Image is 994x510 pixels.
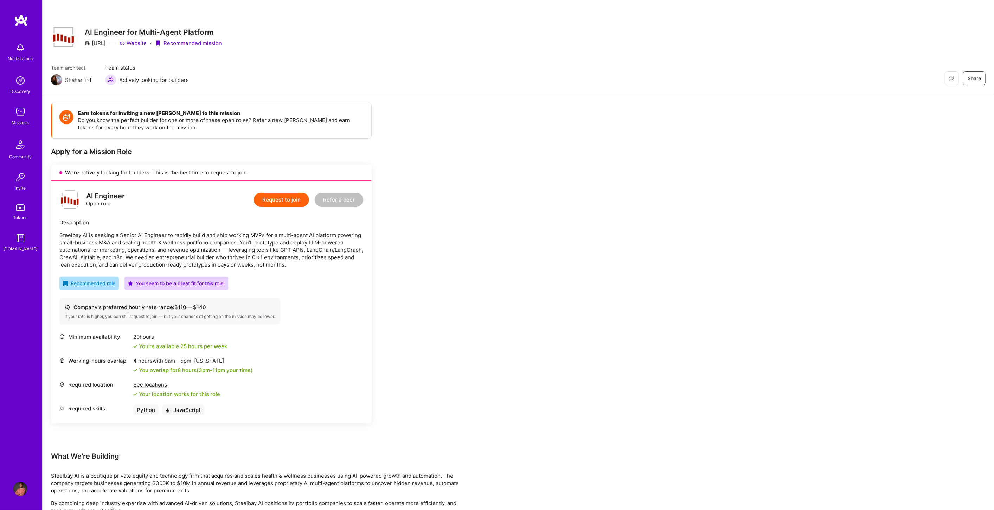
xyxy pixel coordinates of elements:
div: Open role [86,192,125,207]
img: discovery [13,74,27,88]
img: Team Architect [51,74,62,85]
div: Required skills [59,405,130,412]
div: [DOMAIN_NAME] [4,245,38,253]
div: See locations [133,381,220,388]
img: Invite [13,170,27,184]
div: Your location works for this role [133,390,220,398]
div: You seem to be a great fit for this role! [128,280,225,287]
span: Actively looking for builders [119,76,189,84]
i: icon CompanyGray [85,40,90,46]
span: Team status [105,64,189,71]
div: AI Engineer [86,192,125,200]
div: You're available 25 hours per week [133,343,227,350]
i: icon Check [133,344,137,349]
div: We’re actively looking for builders. This is the best time to request to join. [51,165,372,181]
h3: AI Engineer for Multi-Agent Platform [85,28,222,37]
img: teamwork [13,105,27,119]
span: 3pm - 11pm [199,367,225,374]
i: icon RecommendedBadge [63,281,68,286]
a: User Avatar [12,482,29,496]
div: Missions [12,119,29,126]
div: Required location [59,381,130,388]
h4: Earn tokens for inviting a new [PERSON_NAME] to this mission [78,110,364,116]
img: User Avatar [13,482,27,496]
i: icon Check [133,368,137,372]
span: Share [968,75,981,82]
div: Discovery [11,88,31,95]
i: icon Check [133,392,137,396]
div: Invite [15,184,26,192]
div: Apply for a Mission Role [51,147,372,156]
div: Shahar [65,76,83,84]
i: icon PurpleStar [128,281,133,286]
div: Company's preferred hourly rate range: $ 110 — $ 140 [65,304,275,311]
img: Token icon [59,110,73,124]
i: icon PurpleRibbon [155,40,161,46]
i: icon Location [59,382,65,387]
i: icon BlackArrowDown [166,408,170,413]
img: Company Logo [51,26,76,48]
img: tokens [16,204,25,211]
div: 20 hours [133,333,227,340]
p: Do you know the perfect builder for one or more of these open roles? Refer a new [PERSON_NAME] an... [78,116,364,131]
i: icon EyeClosed [949,76,954,81]
img: logo [14,14,28,27]
i: icon Mail [85,77,91,83]
div: Minimum availability [59,333,130,340]
span: Team architect [51,64,91,71]
div: Community [9,153,32,160]
div: Recommended role [63,280,115,287]
div: Description [59,219,363,226]
a: Website [120,39,147,47]
div: [URL] [85,39,105,47]
div: You overlap for 8 hours ( your time) [139,366,253,374]
div: Working-hours overlap [59,357,130,364]
p: Steelbay AI is a boutique private equity and technology firm that acquires and scales health & we... [51,472,473,494]
img: Community [12,136,29,153]
div: Python [133,405,159,415]
div: 4 hours with [US_STATE] [133,357,253,364]
i: icon Clock [59,334,65,339]
div: What We're Building [51,452,473,461]
img: bell [13,41,27,55]
div: · [150,39,152,47]
span: 9am - 5pm , [163,357,194,364]
i: icon World [59,358,65,363]
div: If your rate is higher, you can still request to join — but your chances of getting on the missio... [65,314,275,319]
i: icon Tag [59,406,65,411]
div: JavaScript [162,405,204,415]
div: Tokens [13,214,28,221]
p: Steelbay AI is seeking a Senior AI Engineer to rapidly build and ship working MVPs for a multi-ag... [59,231,363,268]
img: logo [59,189,81,210]
i: icon Cash [65,305,70,310]
button: Refer a peer [315,193,363,207]
button: Request to join [254,193,309,207]
button: Share [963,71,986,85]
div: Recommended mission [155,39,222,47]
img: guide book [13,231,27,245]
div: Notifications [8,55,33,62]
img: Actively looking for builders [105,74,116,85]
